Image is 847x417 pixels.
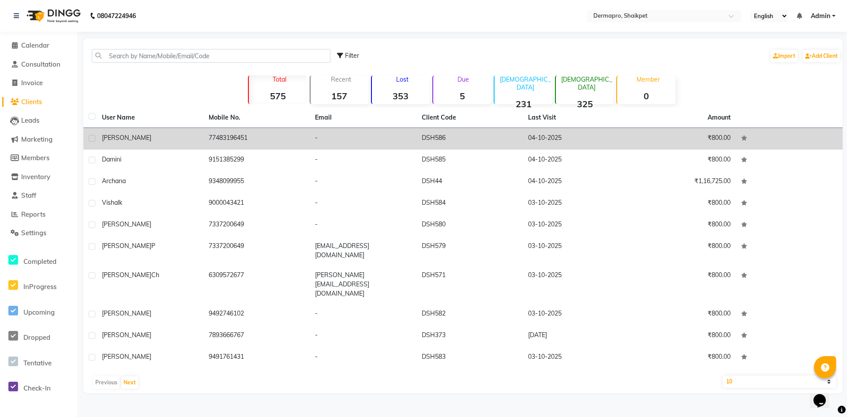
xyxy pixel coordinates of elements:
[92,49,330,63] input: Search by Name/Mobile/Email/Code
[252,75,307,83] p: Total
[416,108,523,128] th: Client Code
[498,75,552,91] p: [DEMOGRAPHIC_DATA]
[811,11,830,21] span: Admin
[345,52,359,60] span: Filter
[311,90,368,101] strong: 157
[416,193,523,214] td: DSH584
[102,242,151,250] span: [PERSON_NAME]
[21,41,49,49] span: Calendar
[630,128,736,150] td: ₹800.00
[2,210,75,220] a: Reports
[2,135,75,145] a: Marketing
[416,304,523,325] td: DSH582
[416,325,523,347] td: DSH373
[97,108,203,128] th: User Name
[702,108,736,128] th: Amount
[21,60,60,68] span: Consultation
[2,172,75,182] a: Inventory
[310,214,416,236] td: -
[97,4,136,28] b: 08047224946
[102,220,151,228] span: [PERSON_NAME]
[314,75,368,83] p: Recent
[523,236,630,265] td: 03-10-2025
[203,171,310,193] td: 9348099955
[416,236,523,265] td: DSH579
[416,347,523,368] td: DSH583
[151,242,155,250] span: P
[310,265,416,304] td: [PERSON_NAME][EMAIL_ADDRESS][DOMAIN_NAME]
[630,236,736,265] td: ₹800.00
[630,265,736,304] td: ₹800.00
[310,171,416,193] td: -
[617,90,675,101] strong: 0
[310,347,416,368] td: -
[630,325,736,347] td: ₹800.00
[102,309,151,317] span: [PERSON_NAME]
[621,75,675,83] p: Member
[630,304,736,325] td: ₹800.00
[810,382,838,408] iframe: chat widget
[23,257,56,266] span: Completed
[2,116,75,126] a: Leads
[21,191,36,199] span: Staff
[21,173,50,181] span: Inventory
[102,331,151,339] span: [PERSON_NAME]
[630,171,736,193] td: ₹1,16,725.00
[556,98,614,109] strong: 325
[23,282,56,291] span: InProgress
[630,150,736,171] td: ₹800.00
[121,376,138,389] button: Next
[416,150,523,171] td: DSH585
[630,214,736,236] td: ₹800.00
[523,304,630,325] td: 03-10-2025
[375,75,430,83] p: Lost
[630,347,736,368] td: ₹800.00
[523,108,630,128] th: Last Visit
[310,236,416,265] td: [EMAIL_ADDRESS][DOMAIN_NAME]
[310,150,416,171] td: -
[523,265,630,304] td: 03-10-2025
[416,214,523,236] td: DSH580
[21,210,45,218] span: Reports
[21,98,42,106] span: Clients
[203,304,310,325] td: 9492746102
[102,271,151,279] span: [PERSON_NAME]
[21,79,43,87] span: Invoice
[203,347,310,368] td: 9491761431
[433,90,491,101] strong: 5
[310,304,416,325] td: -
[2,191,75,201] a: Staff
[523,150,630,171] td: 04-10-2025
[203,265,310,304] td: 6309572677
[203,150,310,171] td: 9151385299
[23,308,55,316] span: Upcoming
[523,193,630,214] td: 03-10-2025
[2,78,75,88] a: Invoice
[523,128,630,150] td: 04-10-2025
[416,128,523,150] td: DSH586
[630,193,736,214] td: ₹800.00
[803,50,840,62] a: Add Client
[102,177,126,185] span: Archana
[310,325,416,347] td: -
[203,193,310,214] td: 9000043421
[102,353,151,361] span: [PERSON_NAME]
[21,154,49,162] span: Members
[771,50,798,62] a: Import
[102,155,121,163] span: Damini
[416,171,523,193] td: DSH44
[21,229,46,237] span: Settings
[23,359,52,367] span: Tentative
[2,97,75,107] a: Clients
[203,108,310,128] th: Mobile No.
[523,171,630,193] td: 04-10-2025
[2,228,75,238] a: Settings
[310,193,416,214] td: -
[2,41,75,51] a: Calendar
[523,347,630,368] td: 03-10-2025
[203,236,310,265] td: 7337200649
[2,153,75,163] a: Members
[203,128,310,150] td: 77483196451
[310,128,416,150] td: -
[523,325,630,347] td: [DATE]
